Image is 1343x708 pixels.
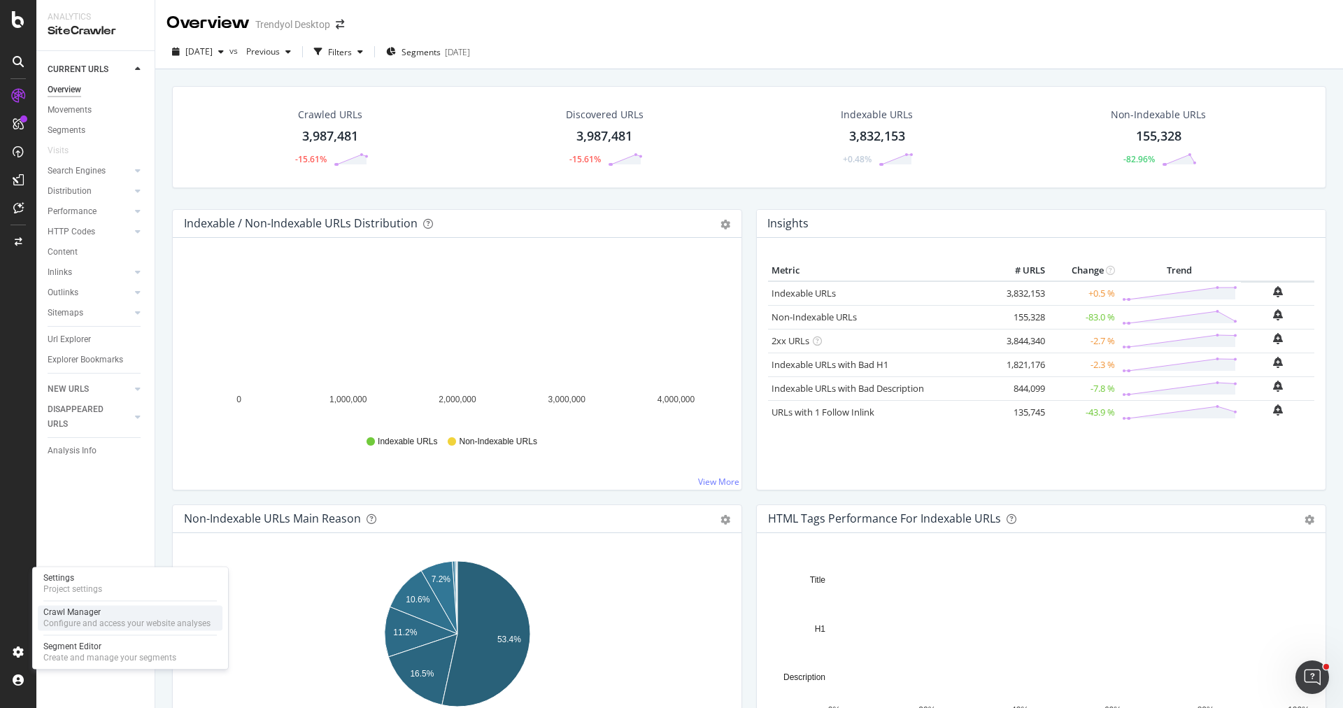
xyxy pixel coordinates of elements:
div: -15.61% [295,153,327,165]
td: 3,844,340 [993,329,1049,353]
div: bell-plus [1273,286,1283,297]
a: NEW URLS [48,382,131,397]
div: Sitemaps [48,306,83,320]
span: 2025 Jun. 24th [185,45,213,57]
text: 53.4% [497,635,521,644]
div: HTML Tags Performance for Indexable URLs [768,511,1001,525]
div: Overview [48,83,81,97]
div: Configure and access your website analyses [43,618,211,629]
div: +0.48% [843,153,872,165]
a: Url Explorer [48,332,145,347]
div: CURRENT URLS [48,62,108,77]
a: Movements [48,103,145,118]
h4: Insights [767,214,809,233]
text: 16.5% [410,669,434,679]
div: Indexable URLs [841,108,913,122]
a: SettingsProject settings [38,571,222,596]
text: 4,000,000 [658,395,695,404]
div: NEW URLS [48,382,89,397]
span: vs [229,45,241,57]
div: Distribution [48,184,92,199]
div: 155,328 [1136,127,1181,146]
a: Distribution [48,184,131,199]
a: Search Engines [48,164,131,178]
div: Filters [328,46,352,58]
button: [DATE] [166,41,229,63]
text: Description [783,672,825,682]
div: Crawl Manager [43,607,211,618]
text: 11.2% [393,628,417,637]
div: -82.96% [1123,153,1155,165]
div: gear [720,220,730,229]
div: Analysis Info [48,444,97,458]
a: Indexable URLs with Bad Description [772,382,924,395]
td: 844,099 [993,376,1049,400]
div: bell-plus [1273,357,1283,368]
span: Indexable URLs [378,436,437,448]
button: Filters [308,41,369,63]
td: -43.9 % [1049,400,1118,424]
a: Content [48,245,145,260]
iframe: Intercom live chat [1295,660,1329,694]
text: 2,000,000 [439,395,476,404]
div: Content [48,245,78,260]
div: [DATE] [445,46,470,58]
div: bell-plus [1273,333,1283,344]
div: Non-Indexable URLs [1111,108,1206,122]
a: Analysis Info [48,444,145,458]
td: -7.8 % [1049,376,1118,400]
a: CURRENT URLS [48,62,131,77]
div: DISAPPEARED URLS [48,402,118,432]
a: Segments [48,123,145,138]
text: H1 [815,624,826,634]
div: bell-plus [1273,404,1283,416]
span: Non-Indexable URLs [459,436,537,448]
text: 7.2% [432,574,451,584]
div: Crawled URLs [298,108,362,122]
button: Segments[DATE] [381,41,476,63]
th: # URLS [993,260,1049,281]
td: -2.3 % [1049,353,1118,376]
div: Indexable / Non-Indexable URLs Distribution [184,216,418,230]
a: Visits [48,143,83,158]
div: Segment Editor [43,641,176,652]
div: arrow-right-arrow-left [336,20,344,29]
td: 135,745 [993,400,1049,424]
span: Segments [402,46,441,58]
th: Trend [1118,260,1241,281]
a: Segment EditorCreate and manage your segments [38,639,222,665]
div: Explorer Bookmarks [48,353,123,367]
div: Settings [43,572,102,583]
div: bell-plus [1273,381,1283,392]
a: Indexable URLs with Bad H1 [772,358,888,371]
div: 3,987,481 [576,127,632,146]
div: Project settings [43,583,102,595]
a: HTTP Codes [48,225,131,239]
text: 10.6% [406,595,429,604]
a: Indexable URLs [772,287,836,299]
a: Sitemaps [48,306,131,320]
a: 2xx URLs [772,334,809,347]
div: Create and manage your segments [43,652,176,663]
div: -15.61% [569,153,601,165]
div: bell-plus [1273,309,1283,320]
th: Metric [768,260,993,281]
div: Performance [48,204,97,219]
div: SiteCrawler [48,23,143,39]
div: Non-Indexable URLs Main Reason [184,511,361,525]
svg: A chart. [184,260,731,423]
div: Search Engines [48,164,106,178]
div: Analytics [48,11,143,23]
div: Trendyol Desktop [255,17,330,31]
div: Inlinks [48,265,72,280]
a: Overview [48,83,145,97]
div: Outlinks [48,285,78,300]
div: gear [720,515,730,525]
span: Previous [241,45,280,57]
div: Url Explorer [48,332,91,347]
a: DISAPPEARED URLS [48,402,131,432]
a: Explorer Bookmarks [48,353,145,367]
div: Movements [48,103,92,118]
text: 1,000,000 [329,395,367,404]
